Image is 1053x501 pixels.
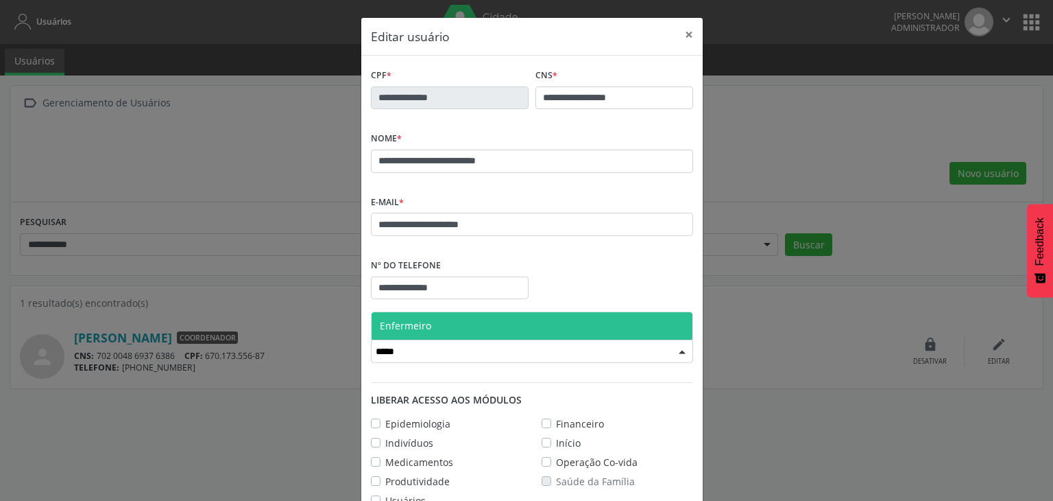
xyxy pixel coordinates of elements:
[371,393,693,407] div: Liberar acesso aos módulos
[371,192,404,213] label: E-mail
[385,436,433,450] label: Indivíduos
[556,455,638,469] label: Operação Co-vida
[385,474,450,489] label: Produtividade
[371,27,450,45] h5: Editar usuário
[556,474,635,489] label: Saúde da Família
[371,255,441,277] label: Nº do Telefone
[380,319,431,332] span: Enfermeiro
[556,436,581,450] label: Início
[675,18,703,51] button: Close
[535,65,557,86] label: CNS
[385,455,453,469] label: Medicamentos
[1027,204,1053,297] button: Feedback - Mostrar pesquisa
[1034,218,1046,266] span: Feedback
[556,417,604,431] label: Financeiro
[371,128,402,150] label: Nome
[385,417,450,431] label: Epidemiologia
[371,65,391,86] label: CPF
